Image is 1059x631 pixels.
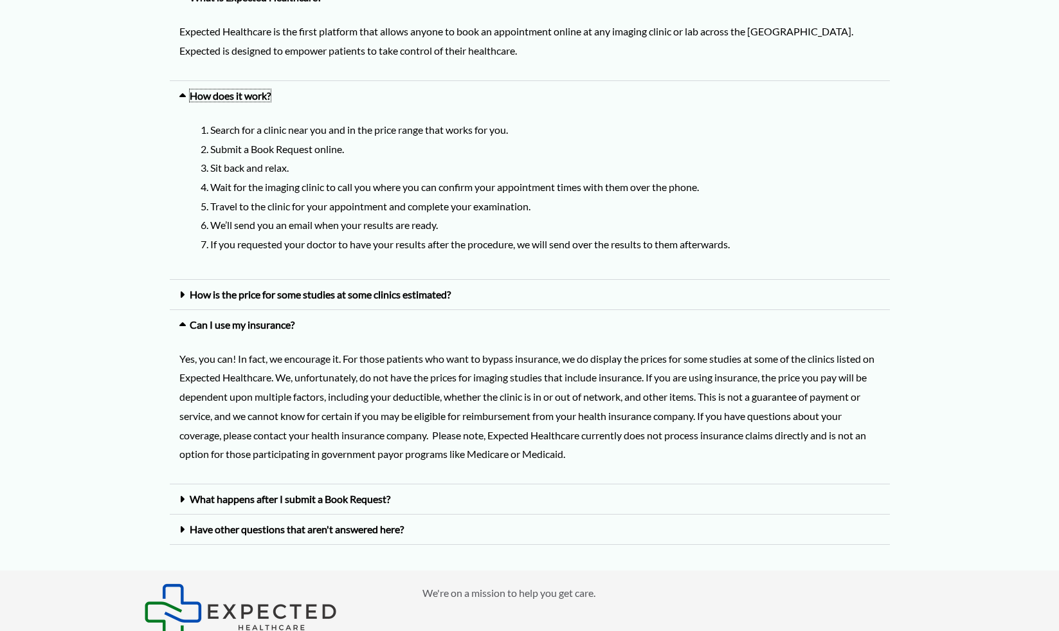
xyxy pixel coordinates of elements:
[210,235,880,254] li: If you requested your doctor to have your results after the procedure, we will send over the resu...
[422,583,916,603] p: We're on a mission to help you get care.
[210,215,880,235] li: We’ll send you an email when your results are ready.
[210,178,880,197] li: Wait for the imaging clinic to call you where you can confirm your appointment times with them ov...
[210,197,880,216] li: Travel to the clinic for your appointment and complete your examination.
[210,140,880,159] li: Submit a Book Request online.
[190,89,271,102] a: How does it work?
[179,349,880,464] p: Yes, you can! In fact, we encourage it. For those patients who want to bypass insurance, we do di...
[210,158,880,178] li: Sit back and relax.
[190,523,404,535] a: Have other questions that aren't answered here?
[170,515,890,545] div: Have other questions that aren't answered here?
[190,493,390,505] a: What happens after I submit a Book Request?
[170,340,890,484] div: Can I use my insurance?
[210,120,880,140] li: Search for a clinic near you and in the price range that works for you.
[190,318,294,331] a: Can I use my insurance?
[170,310,890,340] div: Can I use my insurance?
[170,111,890,280] div: How does it work?
[190,288,451,300] a: How is the price for some studies at some clinics estimated?
[170,484,890,515] div: What happens after I submit a Book Request?
[179,25,853,57] span: Expected Healthcare is the first platform that allows anyone to book an appointment online at any...
[170,81,890,111] div: How does it work?
[170,280,890,310] div: How is the price for some studies at some clinics estimated?
[170,12,890,80] div: What is Expected Healthcare?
